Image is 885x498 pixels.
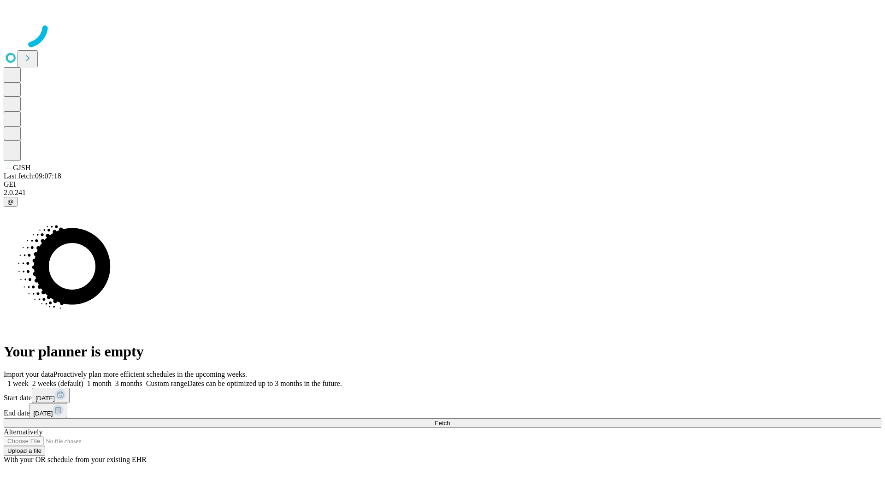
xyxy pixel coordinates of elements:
[4,172,61,180] span: Last fetch: 09:07:18
[435,420,450,427] span: Fetch
[35,395,55,402] span: [DATE]
[4,189,881,197] div: 2.0.241
[4,388,881,403] div: Start date
[4,456,147,463] span: With your OR schedule from your existing EHR
[4,197,18,207] button: @
[32,379,83,387] span: 2 weeks (default)
[7,198,14,205] span: @
[29,403,67,418] button: [DATE]
[7,379,29,387] span: 1 week
[115,379,142,387] span: 3 months
[13,164,30,172] span: GJSH
[33,410,53,417] span: [DATE]
[4,403,881,418] div: End date
[4,370,53,378] span: Import your data
[4,446,45,456] button: Upload a file
[4,343,881,360] h1: Your planner is empty
[4,428,42,436] span: Alternatively
[187,379,342,387] span: Dates can be optimized up to 3 months in the future.
[53,370,247,378] span: Proactively plan more efficient schedules in the upcoming weeks.
[87,379,112,387] span: 1 month
[146,379,187,387] span: Custom range
[4,418,881,428] button: Fetch
[32,388,70,403] button: [DATE]
[4,180,881,189] div: GEI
